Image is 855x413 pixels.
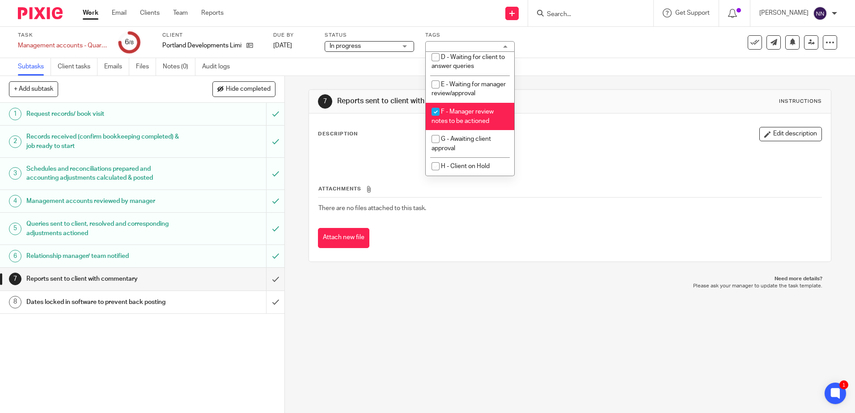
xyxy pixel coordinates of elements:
[26,130,180,153] h1: Records received (confirm bookkeeping completed) & job ready to start
[136,58,156,76] a: Files
[546,11,626,19] input: Search
[432,136,491,152] span: G - Awaiting client approval
[318,131,358,138] p: Description
[273,42,292,49] span: [DATE]
[759,127,822,141] button: Edit description
[330,43,361,49] span: In progress
[441,163,490,169] span: H - Client on Hold
[9,167,21,180] div: 3
[317,282,822,290] p: Please ask your manager to update the task template.
[26,249,180,263] h1: Relationship manager/ team notified
[140,8,160,17] a: Clients
[26,295,180,309] h1: Dates locked in software to prevent back posting
[318,228,369,248] button: Attach new file
[18,58,51,76] a: Subtasks
[26,194,180,208] h1: Management accounts reviewed by manager
[273,32,313,39] label: Due by
[318,205,426,211] span: There are no files attached to this task.
[173,8,188,17] a: Team
[202,58,237,76] a: Audit logs
[432,54,505,70] span: D - Waiting for client to answer queries
[759,8,808,17] p: [PERSON_NAME]
[675,10,710,16] span: Get Support
[129,40,134,45] small: /8
[839,380,848,389] div: 1
[432,109,494,124] span: F - Manager review notes to be actioned
[325,32,414,39] label: Status
[26,162,180,185] h1: Schedules and reconciliations prepared and accounting adjustments calculated & posted
[125,37,134,47] div: 6
[226,86,271,93] span: Hide completed
[9,296,21,308] div: 8
[162,41,242,50] p: Portland Developments Limited
[779,98,822,105] div: Instructions
[9,135,21,148] div: 2
[337,97,589,106] h1: Reports sent to client with commentary
[9,108,21,120] div: 1
[112,8,127,17] a: Email
[201,8,224,17] a: Reports
[425,32,515,39] label: Tags
[26,272,180,286] h1: Reports sent to client with commentary
[9,81,58,97] button: + Add subtask
[9,273,21,285] div: 7
[83,8,98,17] a: Work
[58,58,97,76] a: Client tasks
[813,6,827,21] img: svg%3E
[26,217,180,240] h1: Queries sent to client, resolved and corresponding adjustments actioned
[26,107,180,121] h1: Request records/ book visit
[18,41,107,50] div: Management accounts - Quarterly
[432,81,506,97] span: E - Waiting for manager review/approval
[9,223,21,235] div: 5
[9,250,21,262] div: 6
[162,32,262,39] label: Client
[18,7,63,19] img: Pixie
[212,81,275,97] button: Hide completed
[18,32,107,39] label: Task
[9,195,21,207] div: 4
[104,58,129,76] a: Emails
[163,58,195,76] a: Notes (0)
[318,94,332,109] div: 7
[318,186,361,191] span: Attachments
[317,275,822,282] p: Need more details?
